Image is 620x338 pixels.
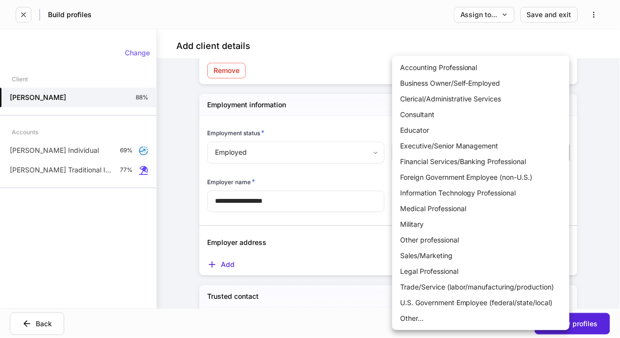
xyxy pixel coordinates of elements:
li: Legal Professional [392,264,570,279]
li: Financial Services/Banking Professional [392,154,570,169]
li: Business Owner/Self-Employed [392,75,570,91]
li: Consultant [392,107,570,122]
li: Executive/Senior Management [392,138,570,154]
li: Other... [392,311,570,326]
li: Trade/Service (labor/manufacturing/production) [392,279,570,295]
li: Medical Professional [392,201,570,217]
li: Information Technology Professional [392,185,570,201]
li: Sales/Marketing [392,248,570,264]
li: Educator [392,122,570,138]
li: Foreign Government Employee (non-U.S.) [392,169,570,185]
li: Accounting Professional [392,60,570,75]
li: Clerical/Administrative Services [392,91,570,107]
li: Military [392,217,570,232]
li: Other professional [392,232,570,248]
li: U.S. Government Employee (federal/state/local) [392,295,570,311]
